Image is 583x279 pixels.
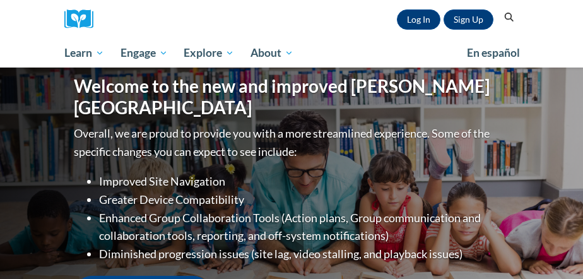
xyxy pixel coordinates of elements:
a: Register [444,9,493,30]
li: Improved Site Navigation [99,172,509,191]
a: En español [459,40,528,66]
span: Learn [64,45,104,61]
span: Explore [184,45,234,61]
a: Learn [56,39,112,68]
a: About [242,39,302,68]
span: About [250,45,293,61]
h1: Welcome to the new and improved [PERSON_NAME][GEOGRAPHIC_DATA] [74,76,509,118]
a: Log In [397,9,440,30]
span: En español [467,46,520,59]
li: Enhanced Group Collaboration Tools (Action plans, Group communication and collaboration tools, re... [99,209,509,246]
button: Search [500,10,519,25]
a: Cox Campus [64,9,102,29]
p: Overall, we are proud to provide you with a more streamlined experience. Some of the specific cha... [74,124,509,161]
li: Greater Device Compatibility [99,191,509,209]
img: Logo brand [64,9,102,29]
a: Explore [175,39,242,68]
a: Engage [112,39,176,68]
div: Main menu [55,39,528,68]
li: Diminished progression issues (site lag, video stalling, and playback issues) [99,245,509,263]
span: Engage [121,45,168,61]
